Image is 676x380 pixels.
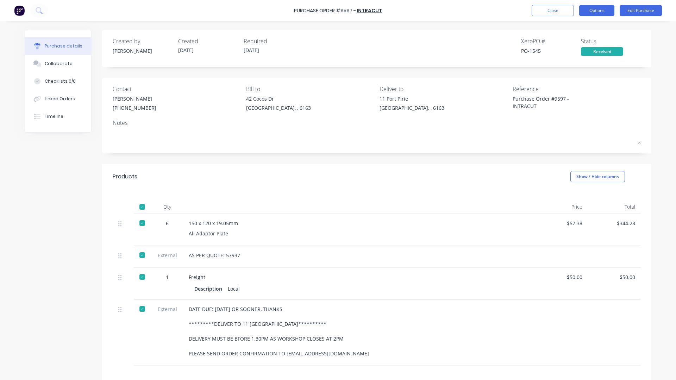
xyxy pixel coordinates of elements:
div: 6 [157,220,177,227]
button: Timeline [25,108,91,125]
button: Collaborate [25,55,91,72]
div: [GEOGRAPHIC_DATA], , 6163 [246,104,311,112]
span: External [157,252,177,259]
textarea: Purchase Order #9597 - INTRACUT [513,95,601,111]
div: $50.00 [541,273,582,281]
div: 150 x 120 x 19.05mm [189,220,530,227]
div: Deliver to [380,85,508,93]
div: $50.00 [594,273,635,281]
div: Qty [151,200,183,214]
div: Price [535,200,588,214]
div: Purchase Order #9597 - [294,7,356,14]
a: INTRACUT [357,7,382,14]
span: External [157,305,177,313]
div: [GEOGRAPHIC_DATA], , 6163 [380,104,444,112]
div: Products [113,172,137,181]
div: Bill to [246,85,374,93]
img: Factory [14,5,25,16]
div: Checklists 0/0 [45,78,76,84]
div: Freight [189,273,530,281]
button: Linked Orders [25,90,91,108]
div: Created [178,37,238,45]
div: Required [244,37,303,45]
div: Local [228,284,240,294]
div: Received [581,47,623,56]
div: Description [194,284,228,294]
div: 11 Port Pirie [380,95,444,102]
button: Options [579,5,614,16]
div: Xero PO # [521,37,581,45]
button: Show / Hide columns [570,171,625,182]
div: Ali Adaptor Plate [189,230,530,237]
div: $344.28 [594,220,635,227]
div: 42 Cocos Dr [246,95,311,102]
div: [PERSON_NAME] [113,47,173,55]
button: Checklists 0/0 [25,72,91,90]
div: Created by [113,37,173,45]
div: $57.38 [541,220,582,227]
div: Total [588,200,641,214]
div: AS PER QUOTE: 57937 [189,252,530,259]
div: Notes [113,119,641,127]
div: Status [581,37,641,45]
div: [PHONE_NUMBER] [113,104,156,112]
div: DATE DUE: [DATE] OR SOONER, THANKS *********DELIVER TO 11 [GEOGRAPHIC_DATA]********** DELIVERY MU... [189,305,530,357]
div: Collaborate [45,61,73,67]
div: Purchase details [45,43,82,49]
button: Close [532,5,574,16]
div: Linked Orders [45,96,75,102]
button: Edit Purchase [620,5,662,16]
button: Purchase details [25,37,91,55]
div: Reference [513,85,641,93]
div: Contact [113,85,241,93]
div: PO-1545 [521,47,581,55]
div: Timeline [45,113,63,120]
div: 1 [157,273,177,281]
div: [PERSON_NAME] [113,95,156,102]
